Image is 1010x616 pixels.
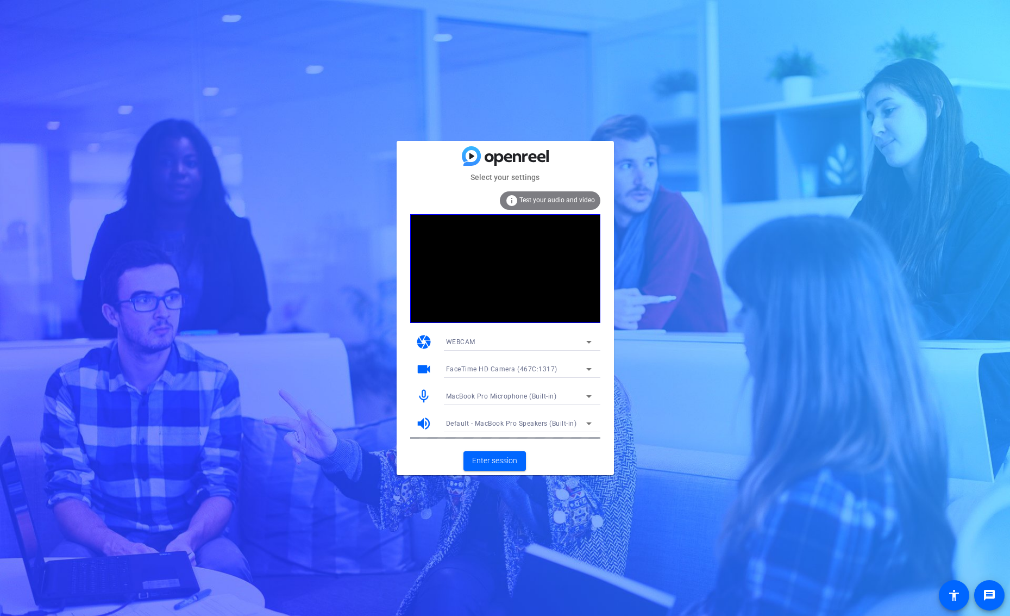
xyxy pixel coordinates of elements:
span: WEBCAM [446,338,475,346]
span: Test your audio and video [519,196,595,204]
span: Default - MacBook Pro Speakers (Built-in) [446,420,577,427]
span: Enter session [472,455,517,466]
mat-icon: mic_none [416,388,432,405]
span: FaceTime HD Camera (467C:1317) [446,365,557,373]
button: Enter session [463,451,526,471]
span: MacBook Pro Microphone (Built-in) [446,393,557,400]
img: blue-gradient.svg [462,146,549,165]
mat-icon: videocam [416,361,432,377]
mat-icon: camera [416,334,432,350]
mat-icon: message [983,589,996,602]
mat-icon: volume_up [416,415,432,432]
mat-icon: accessibility [948,589,961,602]
mat-card-subtitle: Select your settings [397,171,614,183]
mat-icon: info [505,194,518,207]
